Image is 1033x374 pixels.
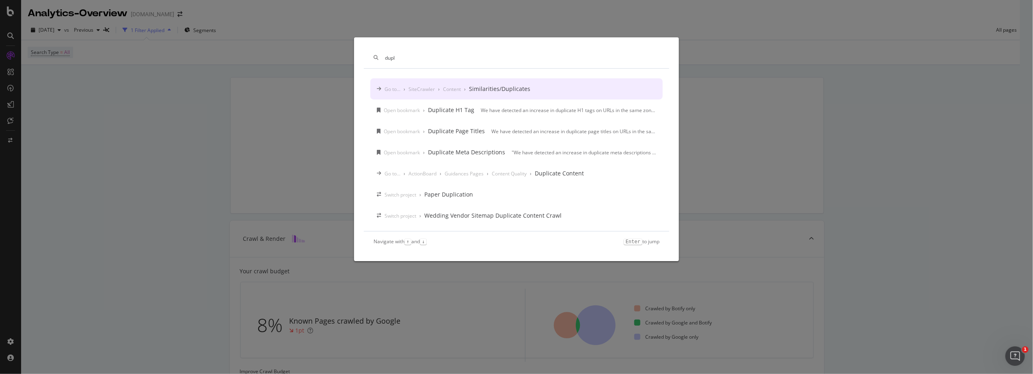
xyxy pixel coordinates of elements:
[428,127,485,135] div: Duplicate Page Titles
[428,106,474,114] div: Duplicate H1 Tag
[385,191,416,198] div: Switch project
[438,86,440,93] div: ›
[624,238,659,245] div: to jump
[408,170,437,177] div: ActionBoard
[384,128,420,135] div: Open bookmark
[445,170,484,177] div: Guidances Pages
[624,238,642,245] kbd: Enter
[464,86,466,93] div: ›
[384,107,420,114] div: Open bookmark
[424,190,473,199] div: Paper Duplication
[481,107,656,114] div: We have detected an increase in duplicate H1 tags on URLs in the same zone (protocol, language, d...
[535,169,584,177] div: Duplicate Content
[469,85,530,93] div: Similarities/Duplicates
[404,170,405,177] div: ›
[1022,346,1029,353] span: 1
[419,212,421,219] div: ›
[420,238,427,245] kbd: ↓
[428,148,505,156] div: Duplicate Meta Descriptions
[487,170,488,177] div: ›
[530,170,532,177] div: ›
[419,191,421,198] div: ›
[385,54,659,61] input: Type a command or search…
[512,149,656,156] div: "We have detected an increase in duplicate meta descriptions on URLs in the same zone (protocol, ...
[443,86,461,93] div: Content
[384,149,420,156] div: Open bookmark
[385,212,416,219] div: Switch project
[385,170,400,177] div: Go to...
[440,170,441,177] div: ›
[1005,346,1025,366] iframe: Intercom live chat
[492,170,527,177] div: Content Quality
[404,238,411,245] kbd: ↑
[423,107,425,114] div: ›
[424,212,562,220] div: Wedding Vendor Sitemap Duplicate Content Crawl
[354,37,679,261] div: modal
[408,86,435,93] div: SiteCrawler
[374,238,427,245] div: Navigate with and
[423,128,425,135] div: ›
[385,86,400,93] div: Go to...
[404,86,405,93] div: ›
[423,149,425,156] div: ›
[491,128,656,135] div: We have detected an increase in duplicate page titles on URLs in the same zone (protocol, languag...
